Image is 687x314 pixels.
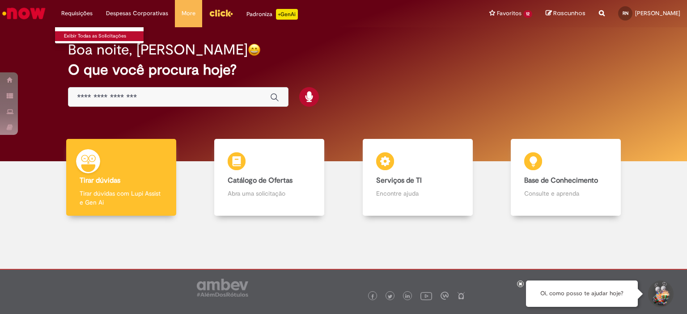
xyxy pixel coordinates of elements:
ul: Requisições [55,27,144,44]
a: Tirar dúvidas Tirar dúvidas com Lupi Assist e Gen Ai [47,139,195,216]
span: 12 [523,10,532,18]
p: Abra uma solicitação [228,189,311,198]
span: RN [623,10,628,16]
img: logo_footer_twitter.png [388,294,392,299]
a: Catálogo de Ofertas Abra uma solicitação [195,139,344,216]
b: Base de Conhecimento [524,176,598,185]
b: Serviços de TI [376,176,422,185]
span: Rascunhos [553,9,585,17]
img: logo_footer_youtube.png [420,290,432,301]
span: [PERSON_NAME] [635,9,680,17]
p: Tirar dúvidas com Lupi Assist e Gen Ai [80,189,163,207]
button: Iniciar Conversa de Suporte [647,281,674,307]
span: Favoritos [497,9,522,18]
img: logo_footer_naosei.png [457,292,465,300]
img: click_logo_yellow_360x200.png [209,6,233,20]
img: ServiceNow [1,4,47,22]
p: +GenAi [276,9,298,20]
b: Tirar dúvidas [80,176,120,185]
a: Exibir Todas as Solicitações [55,31,153,41]
img: logo_footer_ambev_rotulo_gray.png [197,279,248,297]
span: Despesas Corporativas [106,9,168,18]
img: logo_footer_workplace.png [441,292,449,300]
h2: Boa noite, [PERSON_NAME] [68,42,248,58]
img: happy-face.png [248,43,261,56]
span: More [182,9,195,18]
img: logo_footer_facebook.png [370,294,375,299]
div: Oi, como posso te ajudar hoje? [526,281,638,307]
a: Serviços de TI Encontre ajuda [343,139,492,216]
p: Consulte e aprenda [524,189,607,198]
img: logo_footer_linkedin.png [405,294,410,299]
p: Encontre ajuda [376,189,459,198]
b: Catálogo de Ofertas [228,176,293,185]
h2: O que você procura hoje? [68,62,619,78]
a: Base de Conhecimento Consulte e aprenda [492,139,640,216]
div: Padroniza [246,9,298,20]
a: Rascunhos [546,9,585,18]
span: Requisições [61,9,93,18]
